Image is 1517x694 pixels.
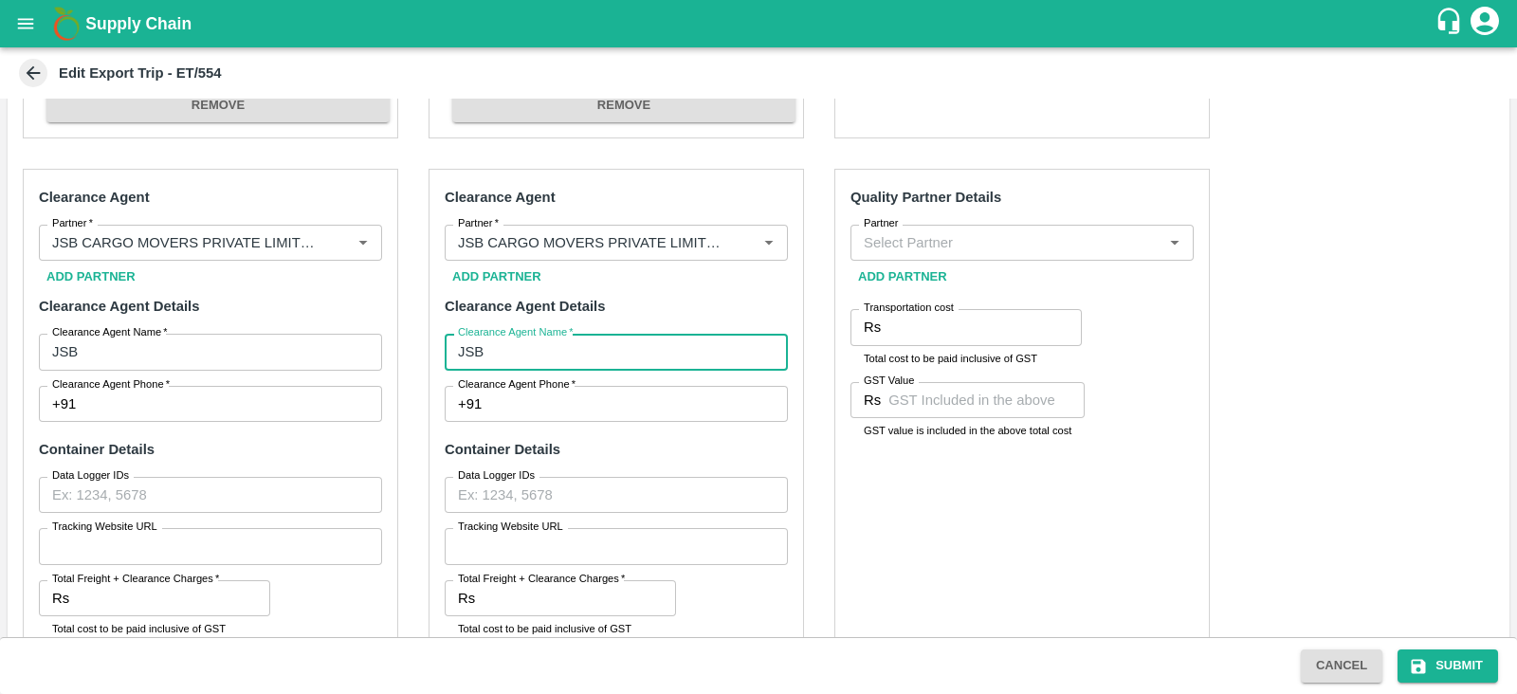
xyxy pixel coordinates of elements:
input: Select Partner [856,230,1157,255]
p: Rs [864,390,881,411]
label: Partner [458,216,499,231]
p: GST value is included in the above total cost [864,422,1071,439]
strong: Clearance Agent [445,190,556,205]
img: logo [47,5,85,43]
label: Transportation cost [864,301,954,316]
label: Clearance Agent Phone [52,377,170,393]
p: Total cost to be paid inclusive of GST [864,350,1069,367]
div: account of current user [1468,4,1502,44]
label: Tracking Website URL [458,520,563,535]
button: Open [351,230,375,255]
input: Ex: 1234, 5678 [39,477,382,513]
p: Rs [458,588,475,609]
p: Total cost to be paid inclusive of GST [52,620,257,637]
button: REMOVE [452,89,795,122]
strong: Clearance Agent [39,190,150,205]
input: Select Partner [450,230,726,255]
input: GST Included in the above cost [888,382,1085,418]
button: Open [757,230,781,255]
label: GST Value [864,374,914,389]
strong: Clearance Agent Details [39,299,199,314]
b: Edit Export Trip - ET/554 [59,65,222,81]
button: open drawer [4,2,47,46]
button: Cancel [1301,649,1382,683]
button: Add Partner [850,261,955,294]
label: Tracking Website URL [52,520,157,535]
p: +91 [458,393,482,414]
label: Partner [864,216,899,231]
button: Add Partner [445,261,549,294]
strong: Quality Partner Details [850,190,1001,205]
label: Total Freight + Clearance Charges [52,572,219,587]
button: REMOVE [46,89,390,122]
label: Clearance Agent Name [458,325,574,340]
b: Supply Chain [85,14,192,33]
a: Supply Chain [85,10,1435,37]
div: customer-support [1435,7,1468,41]
button: Submit [1398,649,1498,683]
input: Select Partner [45,230,320,255]
strong: Clearance Agent Details [445,299,605,314]
label: Data Logger IDs [52,468,129,484]
input: Ex: 1234, 5678 [445,477,788,513]
button: Add Partner [39,261,143,294]
label: Clearance Agent Phone [458,377,576,393]
p: +91 [52,393,76,414]
label: Total Freight + Clearance Charges [458,572,625,587]
label: Data Logger IDs [458,468,535,484]
strong: Container Details [39,442,155,457]
p: Total cost to be paid inclusive of GST [458,620,663,637]
p: Rs [52,588,69,609]
label: Partner [52,216,93,231]
strong: Container Details [445,442,560,457]
p: Rs [864,317,881,338]
button: Open [1162,230,1187,255]
label: Clearance Agent Name [52,325,168,340]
